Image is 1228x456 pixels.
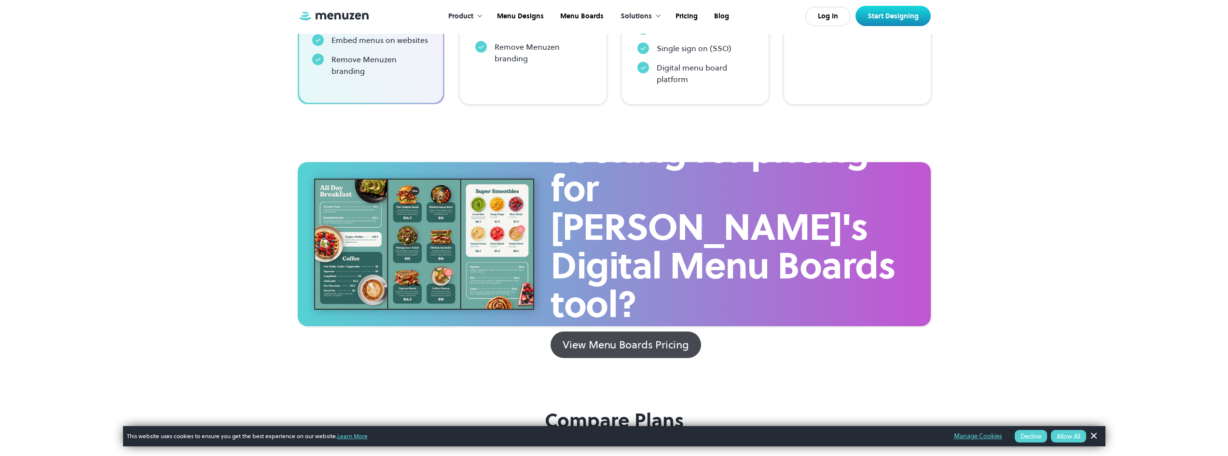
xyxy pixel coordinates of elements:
[657,62,753,85] div: Digital menu board platform
[611,1,666,31] div: Solutions
[331,34,428,46] div: Embed menus on websites
[705,1,736,31] a: Blog
[488,1,551,31] a: Menu Designs
[448,11,473,22] div: Product
[551,1,611,31] a: Menu Boards
[551,130,906,324] h2: Looking for pricing for [PERSON_NAME]'s Digital Menu Boards tool?
[439,1,488,31] div: Product
[127,432,940,441] span: This website uses cookies to ensure you get the best experience on our website.
[855,6,931,26] a: Start Designing
[1015,430,1047,442] button: Decline
[1051,430,1086,442] button: Allow All
[621,11,652,22] div: Solutions
[563,337,689,353] div: View Menu Boards Pricing
[429,409,800,432] h2: Compare Plans
[331,54,430,77] div: Remove Menuzen branding
[551,332,701,358] a: View Menu Boards Pricing
[805,7,851,26] a: Log In
[954,431,1002,442] a: Manage Cookies
[666,1,705,31] a: Pricing
[337,432,368,440] a: Learn More
[657,42,731,54] div: Single sign on (SSO)
[1086,429,1101,443] a: Dismiss Banner
[495,41,591,64] div: Remove Menuzen branding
